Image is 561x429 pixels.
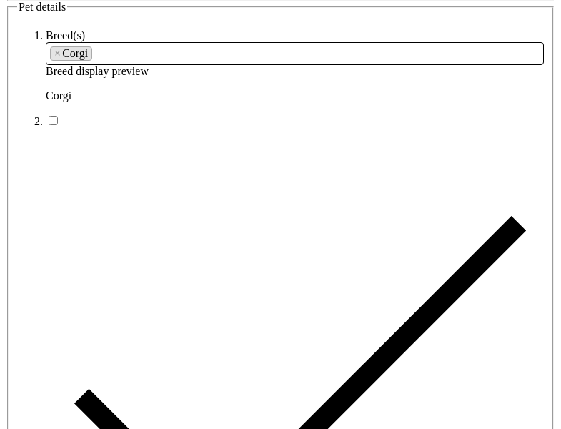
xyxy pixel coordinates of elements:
[50,46,92,61] li: Corgi
[46,89,544,102] p: Corgi
[19,1,66,13] span: Pet details
[54,47,61,60] span: ×
[46,29,85,41] label: Breed(s)
[46,29,544,102] li: Breed display preview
